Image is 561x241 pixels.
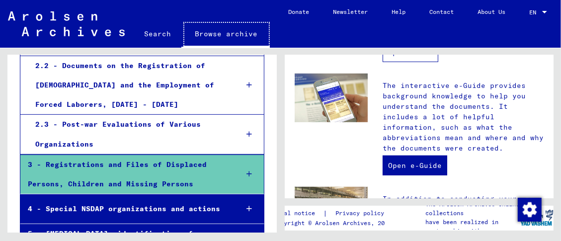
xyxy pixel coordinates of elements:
[28,115,230,154] div: 2.3 - Post-war Evaluations of Various Organizations
[133,22,183,46] a: Search
[295,74,368,122] img: eguide.jpg
[183,22,270,48] a: Browse archive
[273,208,396,219] div: |
[28,56,230,115] div: 2.2 - Documents on the Registration of [DEMOGRAPHIC_DATA] and the Employment of Forced Laborers, ...
[20,155,230,194] div: 3 - Registrations and Files of Displaced Persons, Children and Missing Persons
[20,199,230,219] div: 4 - Special NSDAP organizations and actions
[327,208,396,219] a: Privacy policy
[383,80,544,154] p: The interactive e-Guide provides background knowledge to help you understand the documents. It in...
[273,219,396,228] p: Copyright © Arolsen Archives, 2021
[8,11,125,36] img: Arolsen_neg.svg
[529,9,540,16] span: EN
[518,198,542,222] img: Change consent
[425,218,520,236] p: have been realized in partnership with
[295,187,368,236] img: inquiries.jpg
[425,200,520,218] p: The Arolsen Archives online collections
[273,208,323,219] a: Legal notice
[383,156,447,175] a: Open e-Guide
